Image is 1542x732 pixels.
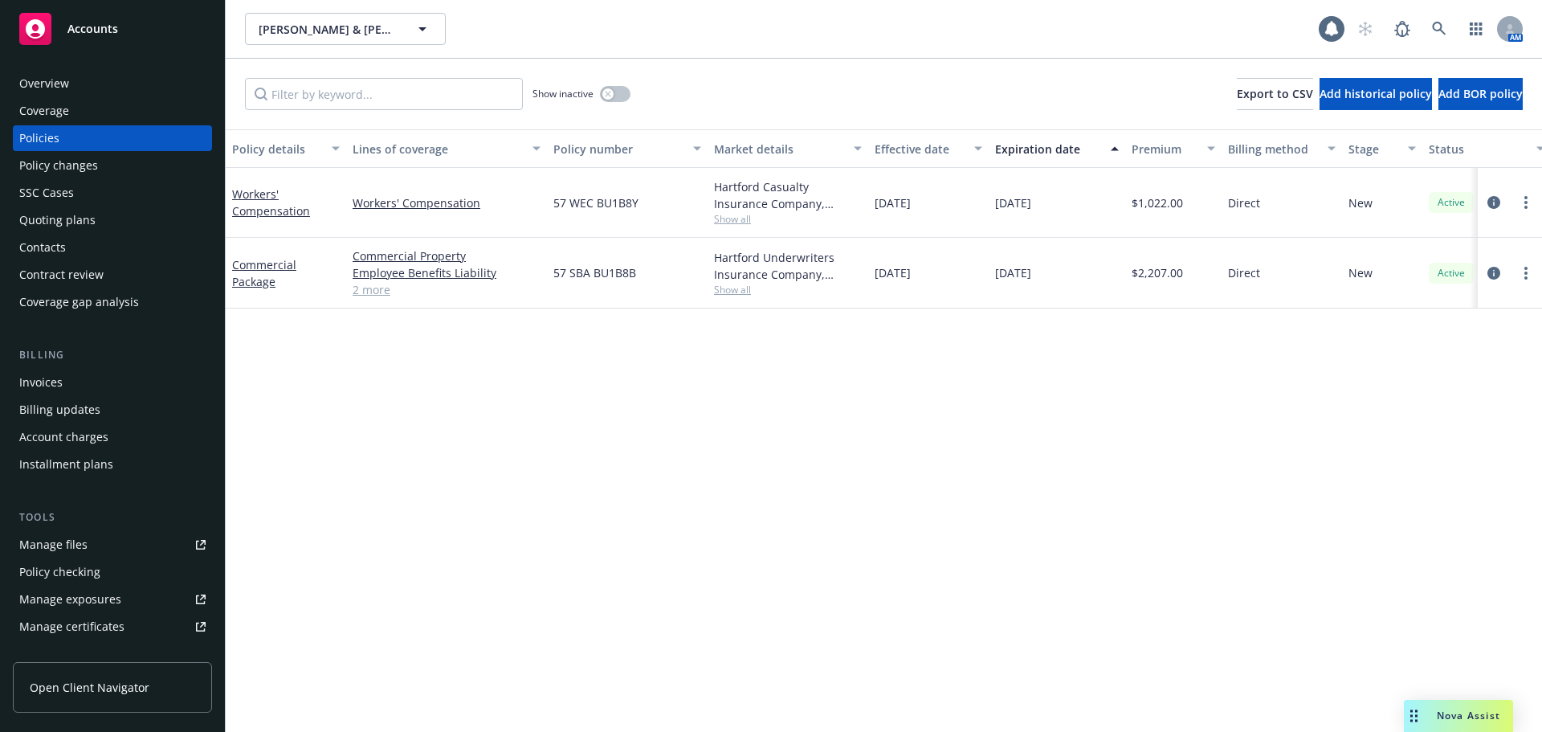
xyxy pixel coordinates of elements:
[1320,86,1432,101] span: Add historical policy
[19,262,104,288] div: Contract review
[19,559,100,585] div: Policy checking
[19,207,96,233] div: Quoting plans
[1132,264,1183,281] span: $2,207.00
[1228,141,1318,157] div: Billing method
[1132,194,1183,211] span: $1,022.00
[1237,78,1313,110] button: Export to CSV
[13,614,212,640] a: Manage certificates
[1484,193,1503,212] a: circleInformation
[714,141,844,157] div: Market details
[13,532,212,558] a: Manage files
[1348,141,1398,157] div: Stage
[13,509,212,525] div: Tools
[13,207,212,233] a: Quoting plans
[13,98,212,124] a: Coverage
[13,587,212,612] a: Manage exposures
[1342,129,1422,168] button: Stage
[13,370,212,395] a: Invoices
[13,71,212,96] a: Overview
[1438,78,1523,110] button: Add BOR policy
[1484,264,1503,283] a: circleInformation
[1429,141,1527,157] div: Status
[1228,194,1260,211] span: Direct
[13,452,212,477] a: Installment plans
[13,397,212,423] a: Billing updates
[875,194,911,211] span: [DATE]
[19,614,124,640] div: Manage certificates
[1222,129,1342,168] button: Billing method
[19,397,100,423] div: Billing updates
[19,532,88,558] div: Manage files
[714,178,862,212] div: Hartford Casualty Insurance Company, Hartford Insurance Group
[1404,700,1513,732] button: Nova Assist
[13,347,212,363] div: Billing
[1516,193,1536,212] a: more
[1348,264,1373,281] span: New
[995,194,1031,211] span: [DATE]
[553,264,636,281] span: 57 SBA BU1B8B
[13,235,212,260] a: Contacts
[714,283,862,296] span: Show all
[714,249,862,283] div: Hartford Underwriters Insurance Company, Hartford Insurance Group
[353,194,541,211] a: Workers' Compensation
[353,281,541,298] a: 2 more
[353,247,541,264] a: Commercial Property
[13,424,212,450] a: Account charges
[19,370,63,395] div: Invoices
[13,262,212,288] a: Contract review
[1516,264,1536,283] a: more
[245,78,523,110] input: Filter by keyword...
[353,264,541,281] a: Employee Benefits Liability
[1320,78,1432,110] button: Add historical policy
[232,141,322,157] div: Policy details
[259,21,398,38] span: [PERSON_NAME] & [PERSON_NAME], LLP
[19,180,74,206] div: SSC Cases
[995,141,1101,157] div: Expiration date
[19,452,113,477] div: Installment plans
[875,264,911,281] span: [DATE]
[19,153,98,178] div: Policy changes
[708,129,868,168] button: Market details
[553,194,638,211] span: 57 WEC BU1B8Y
[1435,195,1467,210] span: Active
[868,129,989,168] button: Effective date
[13,180,212,206] a: SSC Cases
[532,87,594,100] span: Show inactive
[353,141,523,157] div: Lines of coverage
[1349,13,1381,45] a: Start snowing
[553,141,683,157] div: Policy number
[232,257,296,289] a: Commercial Package
[1237,86,1313,101] span: Export to CSV
[1132,141,1197,157] div: Premium
[19,125,59,151] div: Policies
[232,186,310,219] a: Workers' Compensation
[19,424,108,450] div: Account charges
[19,289,139,315] div: Coverage gap analysis
[19,587,121,612] div: Manage exposures
[346,129,547,168] button: Lines of coverage
[13,153,212,178] a: Policy changes
[226,129,346,168] button: Policy details
[13,6,212,51] a: Accounts
[1437,709,1500,722] span: Nova Assist
[989,129,1125,168] button: Expiration date
[13,289,212,315] a: Coverage gap analysis
[19,98,69,124] div: Coverage
[1423,13,1455,45] a: Search
[13,641,212,667] a: Manage claims
[1386,13,1418,45] a: Report a Bug
[1228,264,1260,281] span: Direct
[30,679,149,696] span: Open Client Navigator
[875,141,965,157] div: Effective date
[13,125,212,151] a: Policies
[245,13,446,45] button: [PERSON_NAME] & [PERSON_NAME], LLP
[13,559,212,585] a: Policy checking
[995,264,1031,281] span: [DATE]
[1435,266,1467,280] span: Active
[19,235,66,260] div: Contacts
[19,641,100,667] div: Manage claims
[714,212,862,226] span: Show all
[547,129,708,168] button: Policy number
[19,71,69,96] div: Overview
